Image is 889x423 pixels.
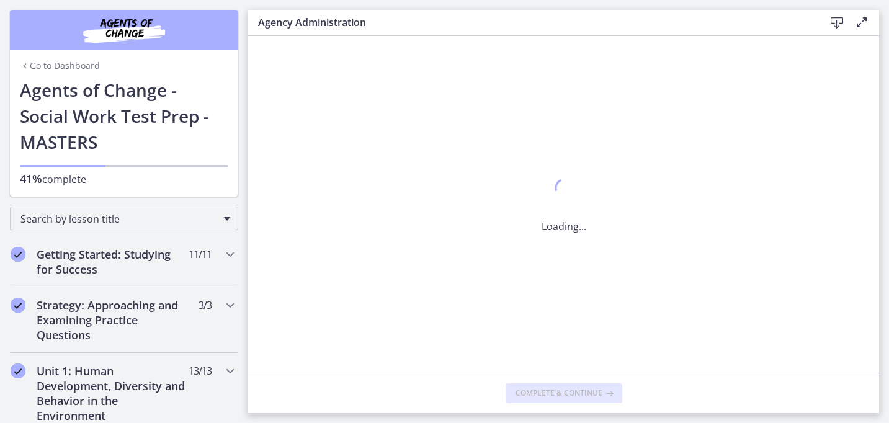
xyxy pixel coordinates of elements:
[10,207,238,231] div: Search by lesson title
[542,176,586,204] div: 1
[258,15,805,30] h3: Agency Administration
[37,298,188,342] h2: Strategy: Approaching and Examining Practice Questions
[11,247,25,262] i: Completed
[37,363,188,423] h2: Unit 1: Human Development, Diversity and Behavior in the Environment
[20,77,228,155] h1: Agents of Change - Social Work Test Prep - MASTERS
[189,247,212,262] span: 11 / 11
[506,383,622,403] button: Complete & continue
[20,171,228,187] p: complete
[11,363,25,378] i: Completed
[50,15,199,45] img: Agents of Change
[20,212,218,226] span: Search by lesson title
[542,219,586,234] p: Loading...
[189,363,212,378] span: 13 / 13
[20,60,100,72] a: Go to Dashboard
[37,247,188,277] h2: Getting Started: Studying for Success
[199,298,212,313] span: 3 / 3
[20,171,42,186] span: 41%
[11,298,25,313] i: Completed
[516,388,602,398] span: Complete & continue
